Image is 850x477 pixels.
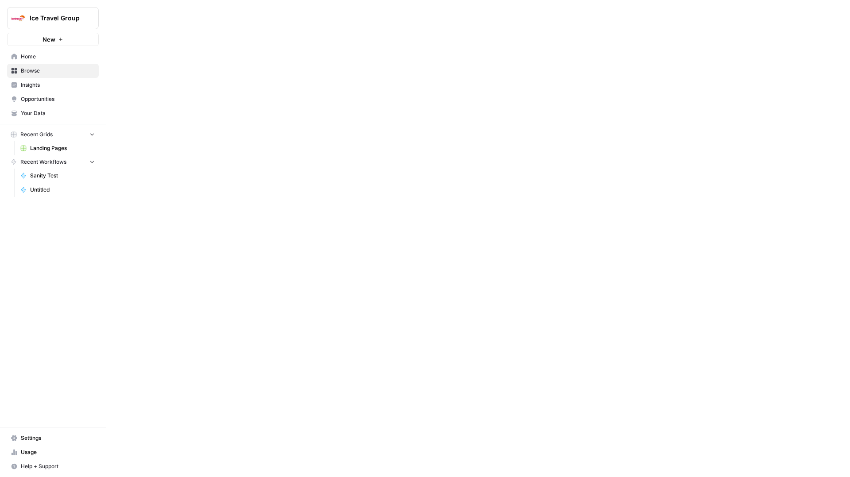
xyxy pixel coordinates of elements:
span: Browse [21,67,95,75]
a: Opportunities [7,92,99,106]
span: Sanity Test [30,172,95,180]
button: Recent Grids [7,128,99,141]
a: Untitled [16,183,99,197]
a: Your Data [7,106,99,120]
button: New [7,33,99,46]
a: Home [7,50,99,64]
span: Untitled [30,186,95,194]
span: New [42,35,55,44]
span: Help + Support [21,462,95,470]
span: Recent Grids [20,131,53,138]
button: Workspace: Ice Travel Group [7,7,99,29]
button: Recent Workflows [7,155,99,169]
span: Insights [21,81,95,89]
a: Settings [7,431,99,445]
a: Usage [7,445,99,459]
span: Home [21,53,95,61]
img: Ice Travel Group Logo [10,10,26,26]
span: Recent Workflows [20,158,66,166]
a: Landing Pages [16,141,99,155]
span: Usage [21,448,95,456]
span: Ice Travel Group [30,14,83,23]
span: Opportunities [21,95,95,103]
button: Help + Support [7,459,99,473]
a: Browse [7,64,99,78]
a: Sanity Test [16,169,99,183]
span: Your Data [21,109,95,117]
span: Settings [21,434,95,442]
a: Insights [7,78,99,92]
span: Landing Pages [30,144,95,152]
